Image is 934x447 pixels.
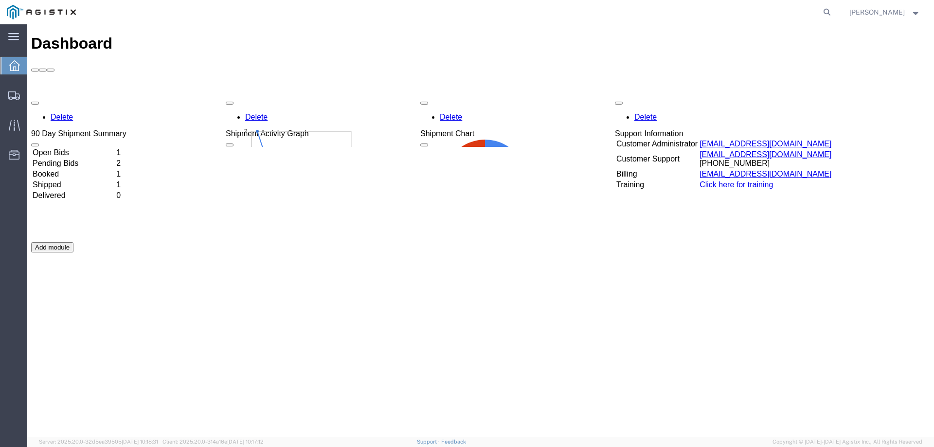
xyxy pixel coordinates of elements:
[589,156,671,165] td: Training
[672,145,804,154] a: [EMAIL_ADDRESS][DOMAIN_NAME]
[5,134,88,144] td: Pending Bids
[4,218,46,228] button: Add module
[89,134,98,144] td: 2
[89,166,98,176] td: 0
[672,156,746,164] a: Click here for training
[218,89,240,97] a: Delete
[89,124,98,133] td: 1
[122,439,158,445] span: [DATE] 10:18:31
[672,115,804,124] a: [EMAIL_ADDRESS][DOMAIN_NAME]
[772,438,922,446] span: Copyright © [DATE]-[DATE] Agistix Inc., All Rights Reserved
[417,439,441,445] a: Support
[849,6,921,18] button: [PERSON_NAME]
[27,24,934,437] iframe: FS Legacy Container
[89,145,98,155] td: 1
[227,439,264,445] span: [DATE] 10:17:12
[672,126,804,134] a: [EMAIL_ADDRESS][DOMAIN_NAME]
[89,156,98,165] td: 1
[7,5,76,19] img: logo
[849,7,905,18] span: Cierra Brown
[672,125,805,144] td: [PHONE_NUMBER]
[589,145,671,155] td: Billing
[589,125,671,144] td: Customer Support
[5,145,88,155] td: Booked
[39,439,158,445] span: Server: 2025.20.0-32d5ea39505
[588,105,806,114] div: Support Information
[413,89,435,97] a: Delete
[441,439,466,445] a: Feedback
[5,156,88,165] td: Shipped
[18,2,22,9] text: 2
[5,166,88,176] td: Delivered
[162,439,264,445] span: Client: 2025.20.0-314a16e
[607,89,629,97] a: Delete
[589,115,671,125] td: Customer Administrator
